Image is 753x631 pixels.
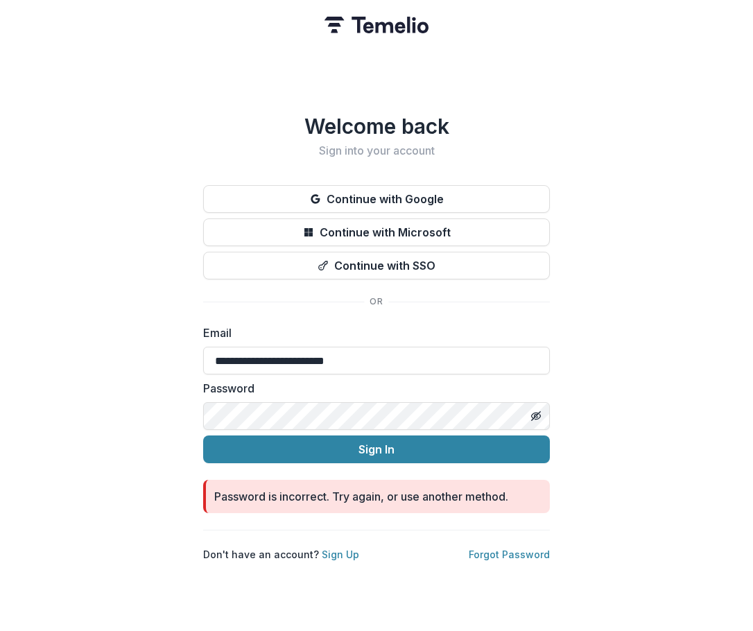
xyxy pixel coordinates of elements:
a: Forgot Password [469,548,550,560]
button: Continue with Google [203,185,550,213]
label: Password [203,380,542,397]
button: Sign In [203,435,550,463]
button: Continue with SSO [203,252,550,279]
label: Email [203,325,542,341]
h2: Sign into your account [203,144,550,157]
a: Sign Up [322,548,359,560]
div: Password is incorrect. Try again, or use another method. [214,488,508,505]
img: Temelio [324,17,429,33]
button: Toggle password visibility [525,405,547,427]
h1: Welcome back [203,114,550,139]
p: Don't have an account? [203,547,359,562]
button: Continue with Microsoft [203,218,550,246]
